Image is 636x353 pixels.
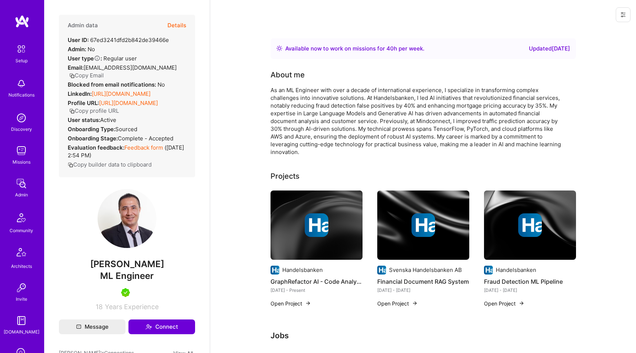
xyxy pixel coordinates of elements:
span: ML Engineer [100,270,154,281]
img: arrow-right [305,300,311,306]
button: Message [59,319,126,334]
div: About me [271,69,305,80]
img: Company logo [411,213,435,237]
strong: Email: [68,64,84,71]
div: Invite [16,295,27,303]
strong: Onboarding Stage: [68,135,118,142]
a: [URL][DOMAIN_NAME] [92,90,151,97]
img: Availability [276,45,282,51]
div: Discovery [11,125,32,133]
i: icon Copy [69,108,75,114]
button: Open Project [377,300,418,307]
img: teamwork [14,143,29,158]
button: Open Project [484,300,524,307]
img: setup [14,41,29,57]
span: sourced [115,126,137,133]
div: Regular user [68,55,137,62]
h4: GraphRefactor AI - Code Analysis & Optimization Platform [271,277,363,286]
div: 67ed3241dfd2b842de39466e [68,36,169,44]
i: icon Connect [145,324,152,330]
img: Company logo [377,266,386,275]
strong: Profile URL: [68,99,99,106]
div: ( [DATE] 2:54 PM ) [68,144,186,159]
i: icon Mail [76,324,81,329]
img: Community [13,209,30,227]
div: Updated [DATE] [529,44,570,53]
img: Company logo [305,213,328,237]
i: icon Copy [68,162,73,168]
strong: Blocked from email notifications: [68,81,158,88]
a: [URL][DOMAIN_NAME] [99,99,158,106]
div: Notifications [8,91,35,99]
div: Available now to work on missions for h per week . [285,44,424,53]
span: Active [100,116,116,123]
img: Architects [13,245,30,262]
strong: Onboarding Type: [68,126,115,133]
img: A.Teamer in Residence [121,288,130,297]
img: User Avatar [98,189,156,248]
span: [PERSON_NAME] [59,259,195,270]
button: Copy profile URL [69,107,119,115]
h4: Financial Document RAG System [377,277,469,286]
span: Years Experience [105,303,159,311]
img: arrow-right [519,300,524,306]
button: Copy builder data to clipboard [68,161,152,168]
img: cover [377,191,469,260]
img: Company logo [484,266,493,275]
button: Open Project [271,300,311,307]
button: Details [167,15,186,36]
div: Missions [13,158,31,166]
h4: Fraud Detection ML Pipeline [484,277,576,286]
i: icon Copy [69,73,75,78]
img: Invite [14,280,29,295]
img: Company logo [271,266,279,275]
span: Complete - Accepted [118,135,173,142]
button: Copy Email [69,71,104,79]
strong: LinkedIn: [68,90,92,97]
h3: Jobs [271,331,576,340]
img: bell [14,76,29,91]
i: Help [94,55,100,62]
div: Handelsbanken [496,266,536,274]
div: [DOMAIN_NAME] [4,328,39,336]
strong: User type : [68,55,102,62]
div: No [68,81,165,88]
img: discovery [14,111,29,125]
div: Svenska Handelsbanken AB [389,266,462,274]
div: [DATE] - Present [271,286,363,294]
div: Admin [15,191,28,199]
strong: Evaluation feedback: [68,144,124,151]
div: [DATE] - [DATE] [484,286,576,294]
div: Setup [15,57,28,64]
h4: Admin data [68,22,98,29]
img: cover [271,191,363,260]
strong: Admin: [68,46,86,53]
span: 18 [96,303,103,311]
img: admin teamwork [14,176,29,191]
img: arrow-right [412,300,418,306]
a: Feedback form [124,144,163,151]
img: guide book [14,313,29,328]
button: Connect [128,319,195,334]
span: [EMAIL_ADDRESS][DOMAIN_NAME] [84,64,177,71]
div: No [68,45,95,53]
strong: User ID: [68,36,89,43]
div: Projects [271,171,300,182]
img: logo [15,15,29,28]
div: Handelsbanken [282,266,323,274]
div: [DATE] - [DATE] [377,286,469,294]
div: As an ML Engineer with over a decade of international experience, I specialize in transforming co... [271,86,565,156]
img: cover [484,191,576,260]
img: Company logo [518,213,542,237]
div: Architects [11,262,32,270]
span: 40 [386,45,394,52]
strong: User status: [68,116,100,123]
div: Community [10,227,33,234]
